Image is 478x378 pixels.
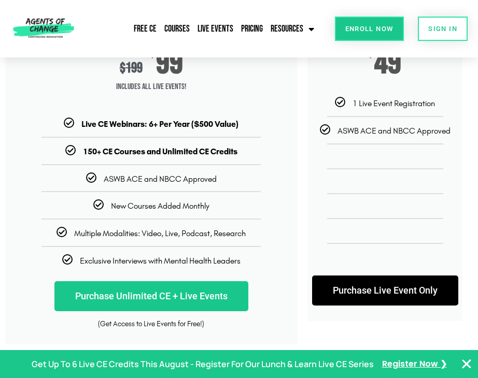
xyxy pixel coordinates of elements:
[32,357,374,372] p: Get Up To 6 Live CE Credits This August - Register For Our Lunch & Learn Live CE Series
[312,275,458,306] a: Purchase Live Event Only
[156,50,183,77] span: 99
[104,174,217,184] span: ASWB ACE and NBCC Approved
[21,319,282,329] div: (Get Access to Live Events for Free!)
[74,228,246,238] span: Multiple Modalities: Video, Live, Podcast, Research
[5,77,297,97] span: Includes ALL Live Events!
[111,201,209,211] span: New Courses Added Monthly
[195,17,236,41] a: Live Events
[150,50,154,60] span: $
[374,50,401,77] span: 49
[80,256,241,266] span: Exclusive Interviews with Mental Health Leaders
[268,17,317,41] a: Resources
[162,17,192,41] a: Courses
[83,147,237,156] b: 150+ CE Courses and Unlimited CE Credits
[238,17,265,41] a: Pricing
[460,358,473,370] button: Close Banner
[131,17,159,41] a: Free CE
[120,60,143,77] div: 199
[54,281,248,311] a: Purchase Unlimited CE + Live Events
[382,357,447,372] a: Register Now ❯
[353,98,435,108] span: 1 Live Event Registration
[428,25,457,32] span: SIGN IN
[102,17,317,41] nav: Menu
[345,25,393,32] span: Enroll Now
[338,126,451,136] span: ASWB ACE and NBCC Approved
[418,17,468,41] a: SIGN IN
[81,119,238,129] b: Live CE Webinars: 6+ Per Year ($500 Value)
[369,50,373,60] span: $
[335,17,404,41] a: Enroll Now
[120,60,125,77] span: $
